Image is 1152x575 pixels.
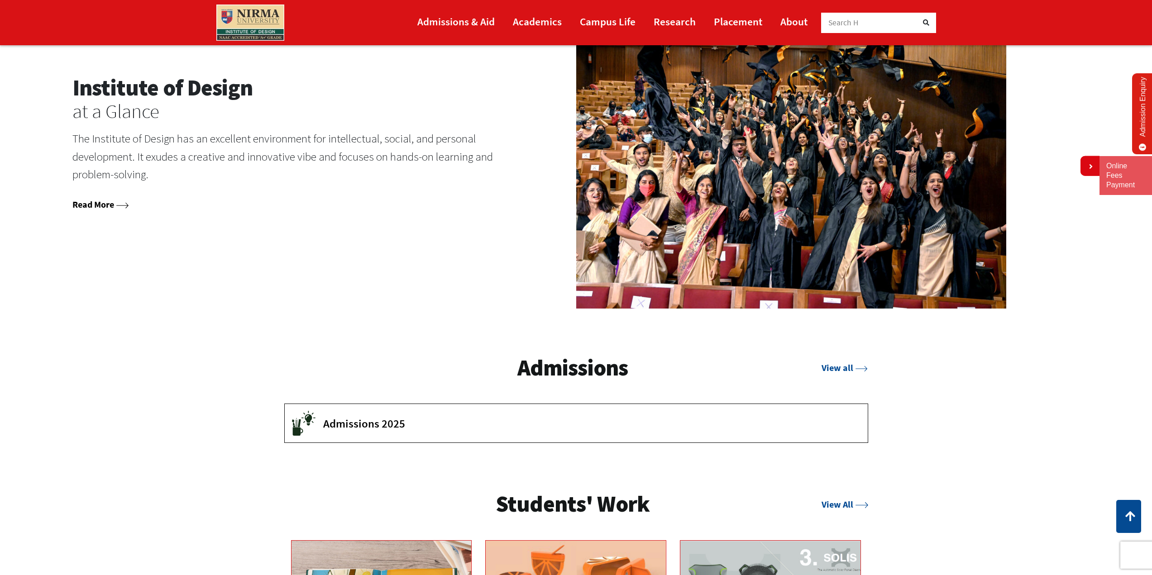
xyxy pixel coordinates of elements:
[72,74,504,101] h2: Institute of Design
[580,11,636,32] a: Campus Life
[72,130,504,184] p: The Institute of Design has an excellent environment for intellectual, social, and personal devel...
[822,362,868,373] a: View all
[496,490,650,518] h3: Students' Work
[513,11,562,32] a: Academics
[714,11,762,32] a: Placement
[285,404,868,442] button: Admissions 2025
[828,18,859,28] span: Search H
[72,199,129,210] a: Read More
[417,11,495,32] a: Admissions & Aid
[72,101,504,121] h3: at a Glance
[323,417,854,430] span: Admissions 2025
[654,11,696,32] a: Research
[216,5,284,41] img: main_logo
[822,499,868,510] a: View All
[780,11,808,32] a: About
[1106,162,1145,190] a: Online Fees Payment
[517,354,628,382] h3: Admissions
